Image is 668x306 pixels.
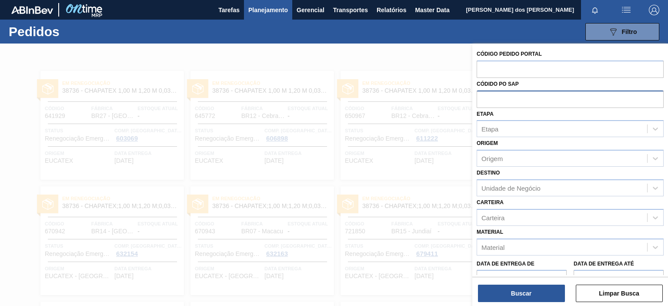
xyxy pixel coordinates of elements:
div: Etapa [481,125,498,133]
h1: Pedidos [9,27,134,37]
label: Data de Entrega até [574,261,634,267]
label: Código Pedido Portal [477,51,542,57]
label: Códido PO SAP [477,81,519,87]
span: Filtro [622,28,637,35]
div: Material [481,243,504,251]
label: Etapa [477,111,494,117]
span: Relatórios [377,5,406,15]
div: Unidade de Negócio [481,184,541,192]
span: Transportes [333,5,368,15]
label: Destino [477,170,500,176]
button: Filtro [585,23,659,40]
label: Origem [477,140,498,146]
label: Data de Entrega de [477,261,534,267]
img: Logout [649,5,659,15]
label: Material [477,229,503,235]
label: Carteira [477,199,504,205]
span: Gerencial [297,5,324,15]
button: Notificações [581,4,609,16]
input: dd/mm/yyyy [477,270,567,287]
span: Master Data [415,5,449,15]
div: Carteira [481,214,504,221]
div: Origem [481,155,503,162]
img: userActions [621,5,631,15]
img: TNhmsLtSVTkK8tSr43FrP2fwEKptu5GPRR3wAAAABJRU5ErkJggg== [11,6,53,14]
input: dd/mm/yyyy [574,270,664,287]
span: Tarefas [218,5,240,15]
span: Planejamento [248,5,288,15]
